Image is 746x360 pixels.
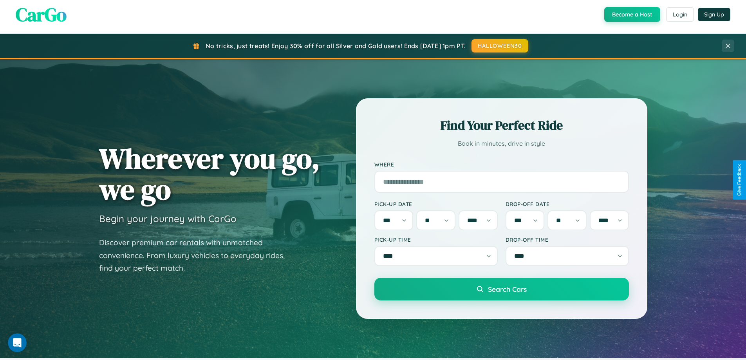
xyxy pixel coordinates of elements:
label: Drop-off Date [506,201,629,207]
span: CarGo [16,2,67,27]
label: Drop-off Time [506,236,629,243]
span: No tricks, just treats! Enjoy 30% off for all Silver and Gold users! Ends [DATE] 1pm PT. [206,42,466,50]
p: Book in minutes, drive in style [374,138,629,149]
h3: Begin your journey with CarGo [99,213,237,224]
label: Pick-up Date [374,201,498,207]
label: Where [374,161,629,168]
button: Login [666,7,694,22]
label: Pick-up Time [374,236,498,243]
iframe: Intercom live chat [8,333,27,352]
p: Discover premium car rentals with unmatched convenience. From luxury vehicles to everyday rides, ... [99,236,295,275]
h2: Find Your Perfect Ride [374,117,629,134]
button: Search Cars [374,278,629,300]
button: Become a Host [604,7,660,22]
button: Sign Up [698,8,730,21]
button: HALLOWEEN30 [471,39,528,52]
span: Search Cars [488,285,527,293]
h1: Wherever you go, we go [99,143,320,205]
div: Give Feedback [737,164,742,196]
